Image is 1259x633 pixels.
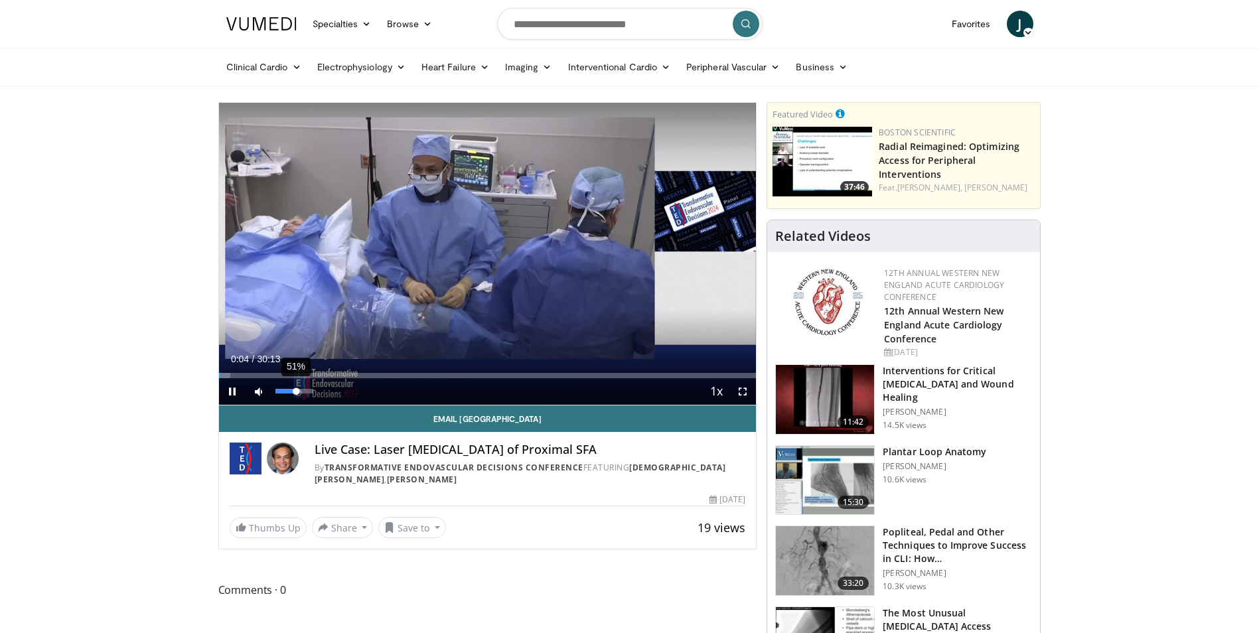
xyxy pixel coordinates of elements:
[883,526,1032,565] h3: Popliteal, Pedal and Other Techniques to Improve Success in CLI: How…
[497,54,560,80] a: Imaging
[775,445,1032,516] a: 15:30 Plantar Loop Anatomy [PERSON_NAME] 10.6K views
[312,517,374,538] button: Share
[387,474,457,485] a: [PERSON_NAME]
[884,305,1003,345] a: 12th Annual Western New England Acute Cardiology Conference
[230,518,307,538] a: Thumbs Up
[879,127,956,138] a: Boston Scientific
[275,389,313,393] div: Volume Level
[776,365,874,434] img: 243716_0000_1.png.150x105_q85_crop-smart_upscale.jpg
[231,354,249,364] span: 0:04
[773,108,833,120] small: Featured Video
[219,405,757,432] a: Email [GEOGRAPHIC_DATA]
[776,526,874,595] img: T6d-rUZNqcn4uJqH4xMDoxOjBrO-I4W8.150x105_q85_crop-smart_upscale.jpg
[884,346,1029,358] div: [DATE]
[709,494,745,506] div: [DATE]
[775,526,1032,596] a: 33:20 Popliteal, Pedal and Other Techniques to Improve Success in CLI: How… [PERSON_NAME] 10.3K v...
[883,461,986,472] p: [PERSON_NAME]
[218,54,309,80] a: Clinical Cardio
[884,267,1004,303] a: 12th Annual Western New England Acute Cardiology Conference
[219,103,757,405] video-js: Video Player
[773,127,872,196] a: 37:46
[315,443,746,457] h4: Live Case: Laser [MEDICAL_DATA] of Proximal SFA
[883,445,986,458] h3: Plantar Loop Anatomy
[226,17,297,31] img: VuMedi Logo
[883,568,1032,579] p: [PERSON_NAME]
[729,378,756,405] button: Fullscreen
[230,443,261,474] img: Transformative Endovascular Decisions Conference
[497,8,763,40] input: Search topics, interventions
[219,373,757,378] div: Progress Bar
[413,54,497,80] a: Heart Failure
[879,182,1035,194] div: Feat.
[883,420,926,431] p: 14.5K views
[775,364,1032,435] a: 11:42 Interventions for Critical [MEDICAL_DATA] and Wound Healing [PERSON_NAME] 14.5K views
[309,54,413,80] a: Electrophysiology
[257,354,280,364] span: 30:13
[776,446,874,515] img: 442ddc85-cc57-4e12-8543-4f99bfe26e46.150x105_q85_crop-smart_upscale.jpg
[838,577,869,590] span: 33:20
[219,378,246,405] button: Pause
[252,354,255,364] span: /
[838,496,869,509] span: 15:30
[325,462,583,473] a: Transformative Endovascular Decisions Conference
[879,140,1019,180] a: Radial Reimagined: Optimizing Access for Peripheral Interventions
[379,11,440,37] a: Browse
[773,127,872,196] img: c038ed19-16d5-403f-b698-1d621e3d3fd1.150x105_q85_crop-smart_upscale.jpg
[838,415,869,429] span: 11:42
[883,581,926,592] p: 10.3K views
[267,443,299,474] img: Avatar
[305,11,380,37] a: Specialties
[1007,11,1033,37] a: J
[315,462,746,486] div: By FEATURING ,
[897,182,962,193] a: [PERSON_NAME],
[883,474,926,485] p: 10.6K views
[678,54,788,80] a: Peripheral Vascular
[840,181,869,193] span: 37:46
[315,462,726,485] a: [DEMOGRAPHIC_DATA][PERSON_NAME]
[698,520,745,535] span: 19 views
[883,364,1032,404] h3: Interventions for Critical [MEDICAL_DATA] and Wound Healing
[246,378,272,405] button: Mute
[218,581,757,598] span: Comments 0
[883,407,1032,417] p: [PERSON_NAME]
[775,228,871,244] h4: Related Videos
[378,517,446,538] button: Save to
[703,378,729,405] button: Playback Rate
[788,54,855,80] a: Business
[560,54,679,80] a: Interventional Cardio
[791,267,865,337] img: 0954f259-7907-4053-a817-32a96463ecc8.png.150x105_q85_autocrop_double_scale_upscale_version-0.2.png
[944,11,999,37] a: Favorites
[964,182,1027,193] a: [PERSON_NAME]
